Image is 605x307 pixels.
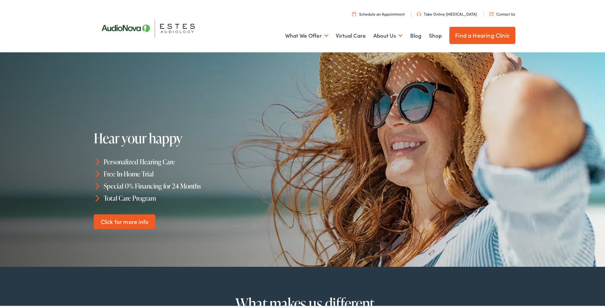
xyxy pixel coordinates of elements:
[94,213,155,228] a: Click for more info
[352,11,356,15] img: utility icon
[417,10,477,15] a: Take Online [MEDICAL_DATA]
[489,10,515,15] a: Contact Us
[94,191,306,203] li: Total Care Program
[336,23,366,46] a: Virtual Care
[94,154,306,167] li: Personalized Hearing Care
[449,26,515,43] a: Find a Hearing Clinic
[410,23,421,46] a: Blog
[373,23,402,46] a: About Us
[417,11,421,15] img: utility icon
[429,23,442,46] a: Shop
[94,167,306,179] li: Free In-Home Trial
[352,10,405,15] a: Schedule an Appointment
[285,23,328,46] a: What We Offer
[94,130,288,144] h1: Hear your happy
[94,179,306,191] li: Special 0% Financing for 24 Months
[489,11,494,14] img: utility icon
